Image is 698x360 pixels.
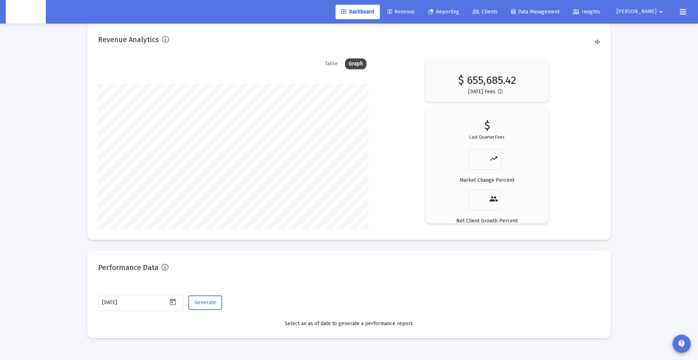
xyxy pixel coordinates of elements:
[382,5,421,19] a: Revenue
[194,299,216,306] span: Generate
[188,295,222,310] button: Generate
[469,134,505,141] p: Last Quarter Fees
[608,4,674,19] button: [PERSON_NAME]
[460,177,514,184] p: Market Change Percent
[677,339,686,348] mat-icon: contact_support
[484,122,490,129] p: $
[505,5,565,19] a: Data Management
[98,34,159,45] h2: Revenue Analytics
[388,9,415,15] span: Revenue
[489,195,498,203] mat-icon: people
[467,5,504,19] a: Clients
[341,9,374,15] span: Dashboard
[102,300,168,306] input: Select a Date
[511,9,559,15] span: Data Management
[11,5,40,19] img: Dashboard
[573,9,600,15] span: Insights
[468,88,496,95] p: [DATE] Fees
[497,89,506,97] mat-icon: Button that displays a tooltip when focused or hovered over
[428,9,459,15] span: Reporting
[321,58,341,69] div: Table
[473,9,498,15] span: Clients
[458,69,516,84] p: $ 655,685.42
[489,154,498,163] mat-icon: trending_up
[617,9,657,15] span: [PERSON_NAME]
[168,297,178,307] button: Open calendar
[98,320,600,327] div: Select an as of date to generate a performance report.
[657,5,665,19] mat-icon: arrow_drop_down
[567,5,606,19] a: Insights
[336,5,380,19] a: Dashboard
[345,58,366,69] div: Graph
[98,262,159,273] h2: Performance Data
[456,217,518,225] p: Net Client Growth Percent
[422,5,465,19] a: Reporting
